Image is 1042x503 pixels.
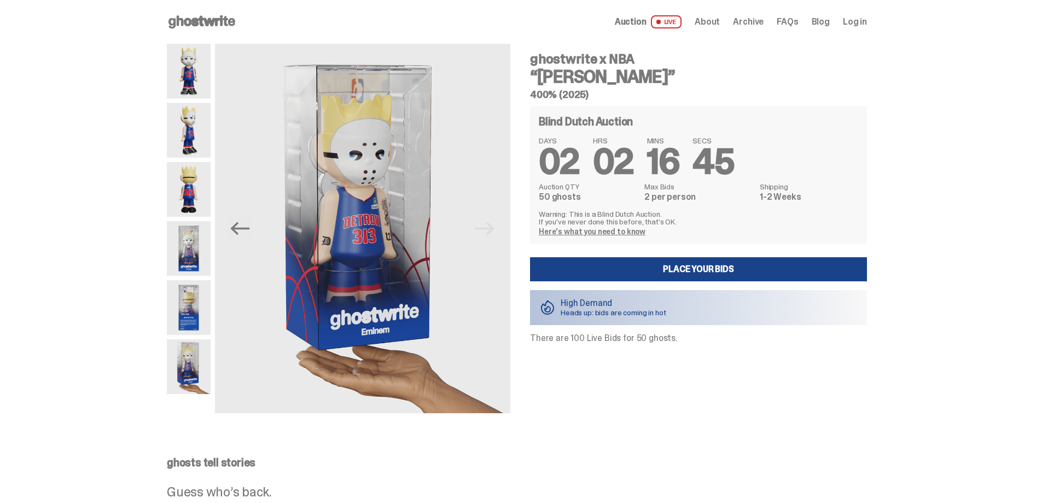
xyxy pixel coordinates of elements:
img: Eminem_NBA_400_12.png [167,221,211,276]
span: SECS [692,137,734,144]
a: Blog [812,18,830,26]
p: High Demand [561,299,666,308]
a: Here's what you need to know [539,227,645,236]
a: Place your Bids [530,257,867,281]
h4: Blind Dutch Auction [539,116,633,127]
img: Copy%20of%20Eminem_NBA_400_6.png [167,162,211,217]
h5: 400% (2025) [530,90,867,100]
dt: Auction QTY [539,183,638,190]
button: Previous [228,217,252,241]
p: Heads up: bids are coming in hot [561,309,666,316]
a: Archive [733,18,764,26]
span: DAYS [539,137,580,144]
dd: 50 ghosts [539,193,638,201]
span: 45 [692,139,734,184]
a: Auction LIVE [615,15,682,28]
img: eminem%20scale.png [215,44,510,413]
dt: Max Bids [644,183,753,190]
h3: “[PERSON_NAME]” [530,68,867,85]
dt: Shipping [760,183,858,190]
a: FAQs [777,18,798,26]
span: HRS [593,137,634,144]
span: 02 [539,139,580,184]
a: Log in [843,18,867,26]
h4: ghostwrite x NBA [530,53,867,66]
span: MINS [647,137,680,144]
p: Warning: This is a Blind Dutch Auction. If you’ve never done this before, that’s OK. [539,210,858,226]
span: LIVE [651,15,682,28]
img: Copy%20of%20Eminem_NBA_400_3.png [167,103,211,158]
img: eminem%20scale.png [167,339,211,394]
dd: 1-2 Weeks [760,193,858,201]
a: About [695,18,720,26]
span: Auction [615,18,647,26]
p: ghosts tell stories [167,457,867,468]
img: Eminem_NBA_400_13.png [167,280,211,335]
span: 02 [593,139,634,184]
span: 16 [647,139,680,184]
img: Copy%20of%20Eminem_NBA_400_1.png [167,44,211,99]
p: There are 100 Live Bids for 50 ghosts. [530,334,867,343]
dd: 2 per person [644,193,753,201]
